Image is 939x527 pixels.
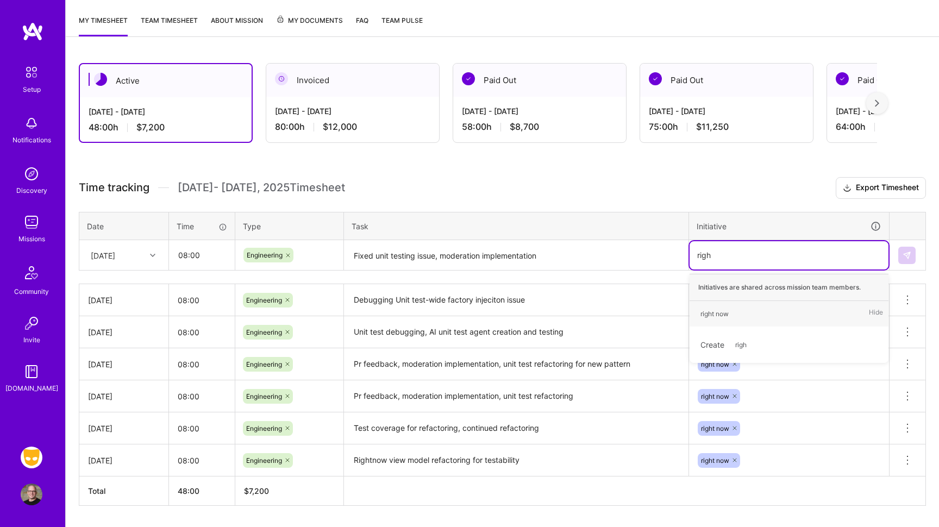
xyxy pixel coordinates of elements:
[344,212,689,240] th: Task
[18,260,45,286] img: Community
[235,212,344,240] th: Type
[246,392,282,400] span: Engineering
[169,286,235,315] input: HH:MM
[89,106,243,117] div: [DATE] - [DATE]
[20,61,43,84] img: setup
[12,134,51,146] div: Notifications
[211,15,263,36] a: About Mission
[701,456,729,465] span: right now
[79,15,128,36] a: My timesheet
[79,181,149,195] span: Time tracking
[18,233,45,244] div: Missions
[246,328,282,336] span: Engineering
[649,105,804,117] div: [DATE] - [DATE]
[150,253,155,258] i: icon Chevron
[276,15,343,36] a: My Documents
[649,72,662,85] img: Paid Out
[247,251,283,259] span: Engineering
[14,286,49,297] div: Community
[23,84,41,95] div: Setup
[701,360,729,368] span: right now
[88,423,160,434] div: [DATE]
[178,181,345,195] span: [DATE] - [DATE] , 2025 Timesheet
[21,484,42,505] img: User Avatar
[345,349,687,379] textarea: Pr feedback, moderation implementation, unit test refactoring for new pattern
[275,72,288,85] img: Invoiced
[345,241,687,270] textarea: Fixed unit testing issue, moderation implementation
[94,73,107,86] img: Active
[730,337,752,352] span: righ
[21,312,42,334] img: Invite
[136,122,165,133] span: $7,200
[700,308,729,319] div: right now
[695,332,883,357] div: Create
[356,15,368,36] a: FAQ
[89,122,243,133] div: 48:00 h
[903,251,911,260] img: Submit
[21,112,42,134] img: bell
[21,211,42,233] img: teamwork
[177,221,227,232] div: Time
[21,361,42,382] img: guide book
[169,414,235,443] input: HH:MM
[640,64,813,97] div: Paid Out
[246,296,282,304] span: Engineering
[80,64,252,97] div: Active
[246,456,282,465] span: Engineering
[875,99,879,107] img: right
[88,391,160,402] div: [DATE]
[276,15,343,27] span: My Documents
[79,476,169,506] th: Total
[18,484,45,505] a: User Avatar
[16,185,47,196] div: Discovery
[21,447,42,468] img: Grindr: Mobile + BE + Cloud
[345,381,687,411] textarea: Pr feedback, moderation implementation, unit test refactoring
[79,212,169,240] th: Date
[246,360,282,368] span: Engineering
[91,249,115,261] div: [DATE]
[244,486,269,495] span: $ 7,200
[345,446,687,475] textarea: Rightnow view model refactoring for testability
[510,121,539,133] span: $8,700
[696,121,729,133] span: $11,250
[345,317,687,347] textarea: Unit test debugging, AI unit test agent creation and testing
[169,382,235,411] input: HH:MM
[649,121,804,133] div: 75:00 h
[22,22,43,41] img: logo
[169,318,235,347] input: HH:MM
[462,72,475,85] img: Paid Out
[88,359,160,370] div: [DATE]
[836,177,926,199] button: Export Timesheet
[869,306,883,321] span: Hide
[701,392,729,400] span: right now
[88,327,160,338] div: [DATE]
[18,447,45,468] a: Grindr: Mobile + BE + Cloud
[843,183,852,194] i: icon Download
[169,350,235,379] input: HH:MM
[275,105,430,117] div: [DATE] - [DATE]
[21,163,42,185] img: discovery
[141,15,198,36] a: Team timesheet
[23,334,40,346] div: Invite
[246,424,282,432] span: Engineering
[88,455,160,466] div: [DATE]
[462,105,617,117] div: [DATE] - [DATE]
[345,285,687,315] textarea: Debugging Unit test-wide factory injeciton issue
[701,424,729,432] span: right now
[836,72,849,85] img: Paid Out
[381,15,423,36] a: Team Pulse
[381,16,423,24] span: Team Pulse
[169,446,235,475] input: HH:MM
[5,382,58,394] div: [DOMAIN_NAME]
[690,274,888,301] div: Initiatives are shared across mission team members.
[323,121,357,133] span: $12,000
[453,64,626,97] div: Paid Out
[88,294,160,306] div: [DATE]
[170,241,234,269] input: HH:MM
[169,476,235,506] th: 48:00
[266,64,439,97] div: Invoiced
[275,121,430,133] div: 80:00 h
[462,121,617,133] div: 58:00 h
[345,413,687,443] textarea: Test coverage for refactoring, continued refactoring
[697,220,881,233] div: Initiative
